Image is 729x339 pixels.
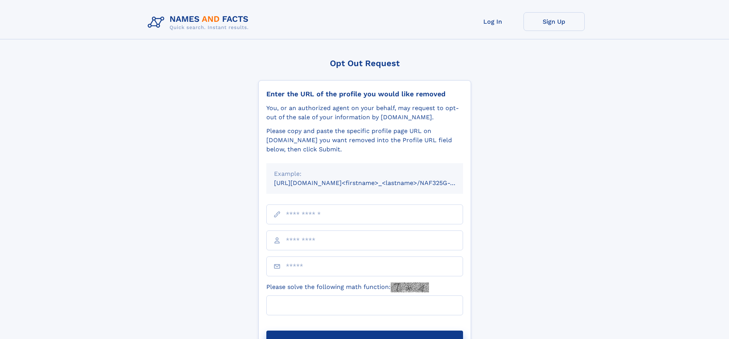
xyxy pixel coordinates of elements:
[266,282,429,292] label: Please solve the following math function:
[266,127,463,154] div: Please copy and paste the specific profile page URL on [DOMAIN_NAME] you want removed into the Pr...
[258,58,471,68] div: Opt Out Request
[462,12,524,31] a: Log In
[274,169,455,178] div: Example:
[274,179,478,187] small: [URL][DOMAIN_NAME]<firstname>_<lastname>/NAF325G-xxxxxxxx
[145,12,255,33] img: Logo Names and Facts
[266,104,463,122] div: You, or an authorized agent on your behalf, may request to opt-out of the sale of your informatio...
[266,90,463,98] div: Enter the URL of the profile you would like removed
[524,12,585,31] a: Sign Up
